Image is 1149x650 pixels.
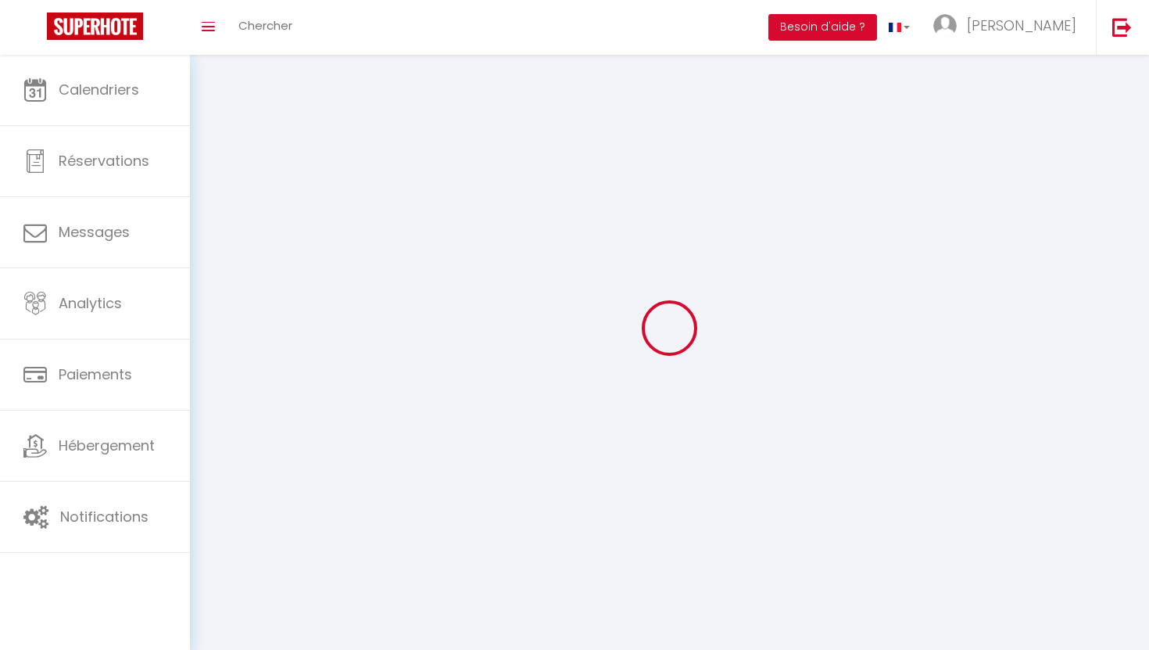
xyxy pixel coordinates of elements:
[967,16,1076,35] span: [PERSON_NAME]
[59,365,132,384] span: Paiements
[768,14,877,41] button: Besoin d'aide ?
[1083,580,1137,638] iframe: Chat
[59,80,139,99] span: Calendriers
[1112,17,1132,37] img: logout
[59,222,130,242] span: Messages
[59,436,155,455] span: Hébergement
[933,14,957,38] img: ...
[59,293,122,313] span: Analytics
[238,17,292,34] span: Chercher
[60,507,149,526] span: Notifications
[13,6,59,53] button: Ouvrir le widget de chat LiveChat
[59,151,149,171] span: Réservations
[47,13,143,40] img: Super Booking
